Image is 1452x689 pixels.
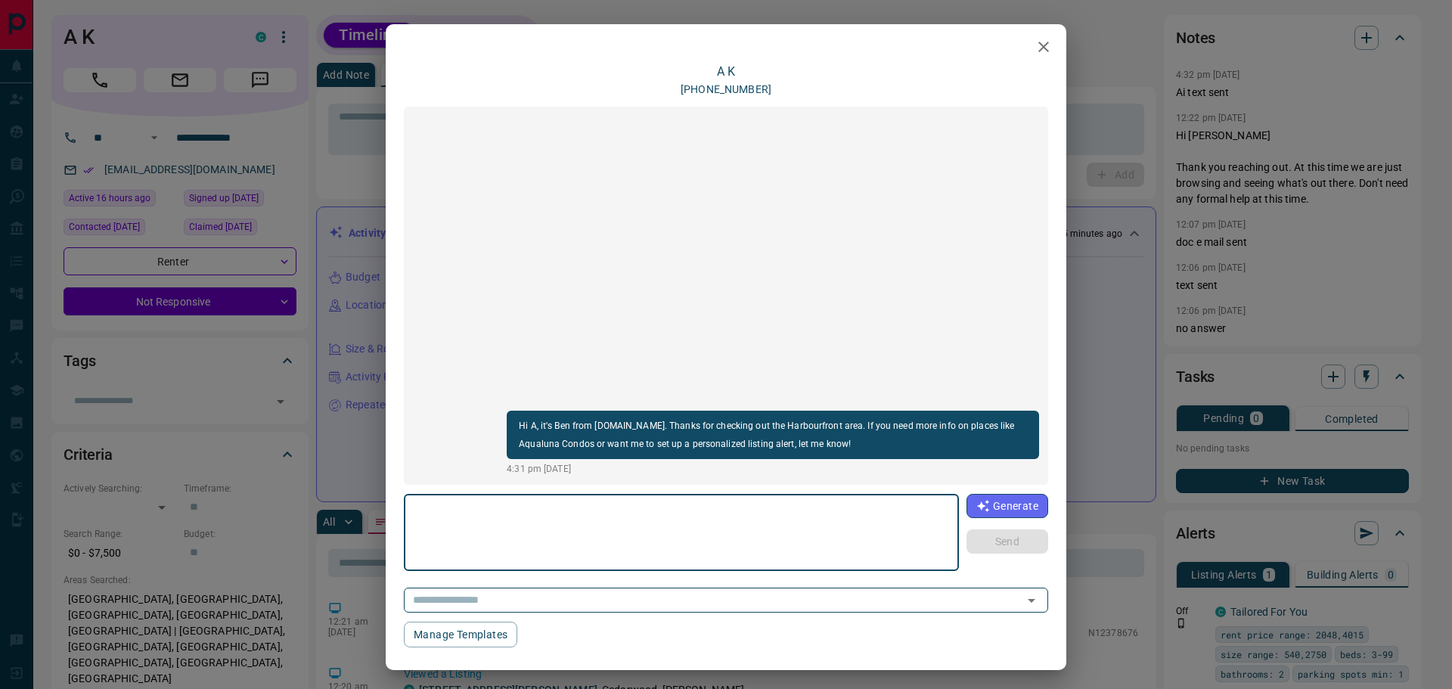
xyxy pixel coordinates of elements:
[966,494,1048,518] button: Generate
[681,82,771,98] p: [PHONE_NUMBER]
[717,64,735,79] a: A K
[507,462,1039,476] p: 4:31 pm [DATE]
[519,417,1027,453] p: Hi A, it's Ben from [DOMAIN_NAME]. Thanks for checking out the Harbourfront area. If you need mor...
[404,622,517,647] button: Manage Templates
[1021,590,1042,611] button: Open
